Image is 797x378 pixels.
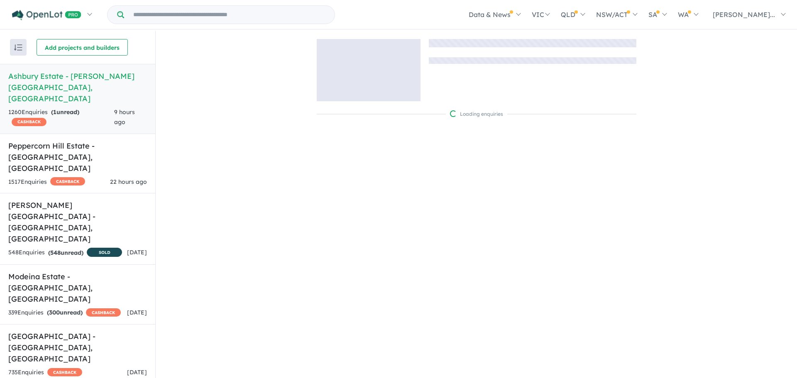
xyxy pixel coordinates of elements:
[53,108,56,116] span: 1
[114,108,135,126] span: 9 hours ago
[8,308,121,318] div: 339 Enquir ies
[8,248,122,258] div: 548 Enquir ies
[450,110,503,118] div: Loading enquiries
[8,71,147,104] h5: Ashbury Estate - [PERSON_NAME][GEOGRAPHIC_DATA] , [GEOGRAPHIC_DATA]
[49,309,60,316] span: 300
[47,368,82,376] span: CASHBACK
[126,6,333,24] input: Try estate name, suburb, builder or developer
[713,10,775,19] span: [PERSON_NAME]...
[8,271,147,305] h5: Modeina Estate - [GEOGRAPHIC_DATA] , [GEOGRAPHIC_DATA]
[37,39,128,56] button: Add projects and builders
[12,118,46,126] span: CASHBACK
[8,200,147,244] h5: [PERSON_NAME][GEOGRAPHIC_DATA] - [GEOGRAPHIC_DATA] , [GEOGRAPHIC_DATA]
[8,331,147,364] h5: [GEOGRAPHIC_DATA] - [GEOGRAPHIC_DATA] , [GEOGRAPHIC_DATA]
[51,108,79,116] strong: ( unread)
[110,178,147,185] span: 22 hours ago
[127,368,147,376] span: [DATE]
[8,107,114,127] div: 1260 Enquir ies
[8,140,147,174] h5: Peppercorn Hill Estate - [GEOGRAPHIC_DATA] , [GEOGRAPHIC_DATA]
[48,249,83,256] strong: ( unread)
[8,177,85,187] div: 1517 Enquir ies
[87,248,122,257] span: SOLD
[127,249,147,256] span: [DATE]
[12,10,81,20] img: Openlot PRO Logo White
[50,249,61,256] span: 548
[127,309,147,316] span: [DATE]
[14,44,22,51] img: sort.svg
[50,177,85,185] span: CASHBACK
[8,368,82,378] div: 735 Enquir ies
[86,308,121,317] span: CASHBACK
[47,309,83,316] strong: ( unread)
